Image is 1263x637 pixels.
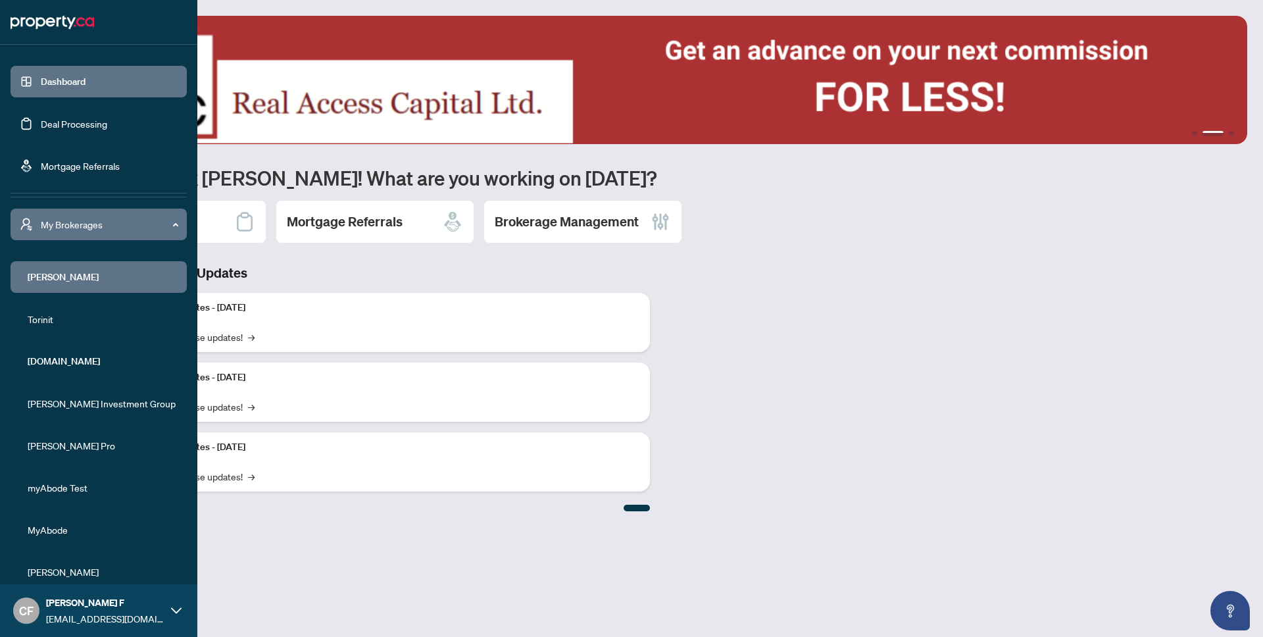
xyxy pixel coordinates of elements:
button: 3 [1229,131,1234,136]
span: [PERSON_NAME] Investment Group [28,396,178,411]
a: Mortgage Referrals [41,160,120,172]
a: Dashboard [41,76,86,88]
button: 1 [1192,131,1197,136]
span: [PERSON_NAME] [28,270,178,284]
p: Platform Updates - [DATE] [138,440,639,455]
span: → [248,330,255,344]
button: 2 [1202,131,1224,136]
span: [EMAIL_ADDRESS][DOMAIN_NAME] [46,611,164,626]
span: [PERSON_NAME] F [46,596,164,610]
span: Torinit [28,312,178,326]
h3: Brokerage & Industry Updates [68,264,650,282]
button: Open asap [1210,591,1250,630]
img: logo [11,12,94,33]
span: → [248,399,255,414]
span: MyAbode [28,522,178,537]
p: Platform Updates - [DATE] [138,301,639,315]
p: Platform Updates - [DATE] [138,370,639,385]
span: [PERSON_NAME] Pro [28,438,178,453]
h1: Welcome back [PERSON_NAME]! What are you working on [DATE]? [68,165,1247,190]
span: My Brokerages [41,217,178,232]
img: Slide 1 [68,16,1247,144]
h2: Mortgage Referrals [287,213,403,231]
span: [DOMAIN_NAME] [28,354,178,369]
span: → [248,469,255,484]
a: Deal Processing [41,118,107,130]
span: myAbode Test [28,480,178,495]
span: CF [19,601,34,620]
span: [PERSON_NAME] [28,565,178,579]
span: user-switch [20,218,33,231]
h2: Brokerage Management [495,213,639,231]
